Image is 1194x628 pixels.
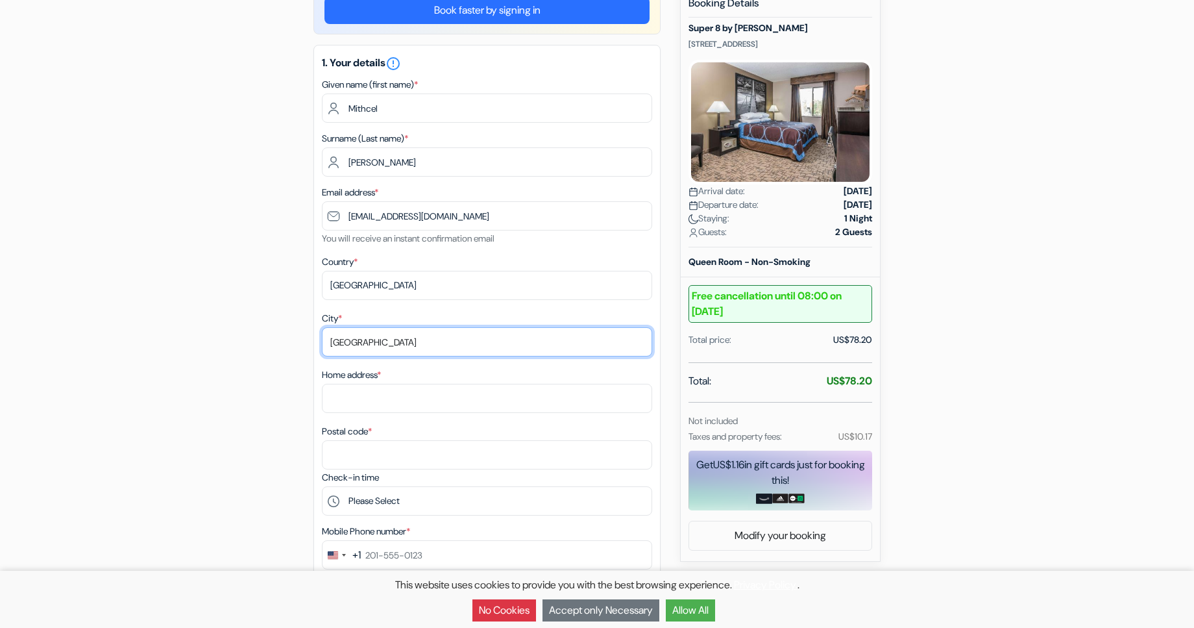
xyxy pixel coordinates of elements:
div: Total price: [688,333,731,347]
button: Accept only Necessary [542,599,659,622]
a: Modify your booking [689,523,871,548]
label: Country [322,255,358,269]
label: Postal code [322,425,372,438]
b: Free cancellation until 08:00 on [DATE] [688,285,872,323]
div: US$78.20 [833,333,872,347]
strong: 1 Night [844,212,872,225]
label: Mobile Phone number [322,525,410,538]
span: Departure date: [688,198,759,212]
label: Given name (first name) [322,78,418,92]
button: No Cookies [472,599,536,622]
p: [STREET_ADDRESS] [688,39,872,49]
small: US$10.17 [838,431,872,442]
h5: Super 8 by [PERSON_NAME] [688,23,872,34]
small: Taxes and property fees: [688,431,782,442]
input: Enter last name [322,147,652,177]
label: Email address [322,186,378,199]
img: calendar.svg [688,187,698,197]
div: Get in gift cards just for booking this! [688,457,872,488]
a: error_outline [385,56,401,69]
img: uber-uber-eats-card.png [788,494,805,504]
div: +1 [352,547,361,563]
small: Not included [688,415,738,427]
label: Check-in time [322,471,379,484]
span: US$1.16 [713,458,744,471]
input: Enter email address [322,201,652,231]
b: Queen Room - Non-Smoking [688,256,810,268]
h5: 1. Your details [322,56,652,71]
label: Home address [322,368,381,382]
p: This website uses cookies to provide you with the best browsing experience. . [6,577,1188,593]
span: Total: [688,373,711,389]
img: amazon-card-no-text.png [756,494,772,504]
strong: [DATE] [844,198,872,212]
i: error_outline [385,56,401,71]
button: Allow All [666,599,715,622]
span: Guests: [688,225,727,239]
a: Privacy Policy. [734,578,798,592]
img: adidas-card.png [772,494,788,504]
img: moon.svg [688,214,698,224]
img: user_icon.svg [688,228,698,238]
label: Surname (Last name) [322,132,408,145]
strong: US$78.20 [827,374,872,388]
span: Arrival date: [688,184,745,198]
strong: [DATE] [844,184,872,198]
input: Enter first name [322,94,652,123]
span: Staying: [688,212,729,225]
strong: 2 Guests [835,225,872,239]
label: City [322,312,342,325]
input: 201-555-0123 [322,540,652,570]
button: Change country, selected United States (+1) [323,541,361,569]
small: You will receive an instant confirmation email [322,232,494,244]
img: calendar.svg [688,201,698,210]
